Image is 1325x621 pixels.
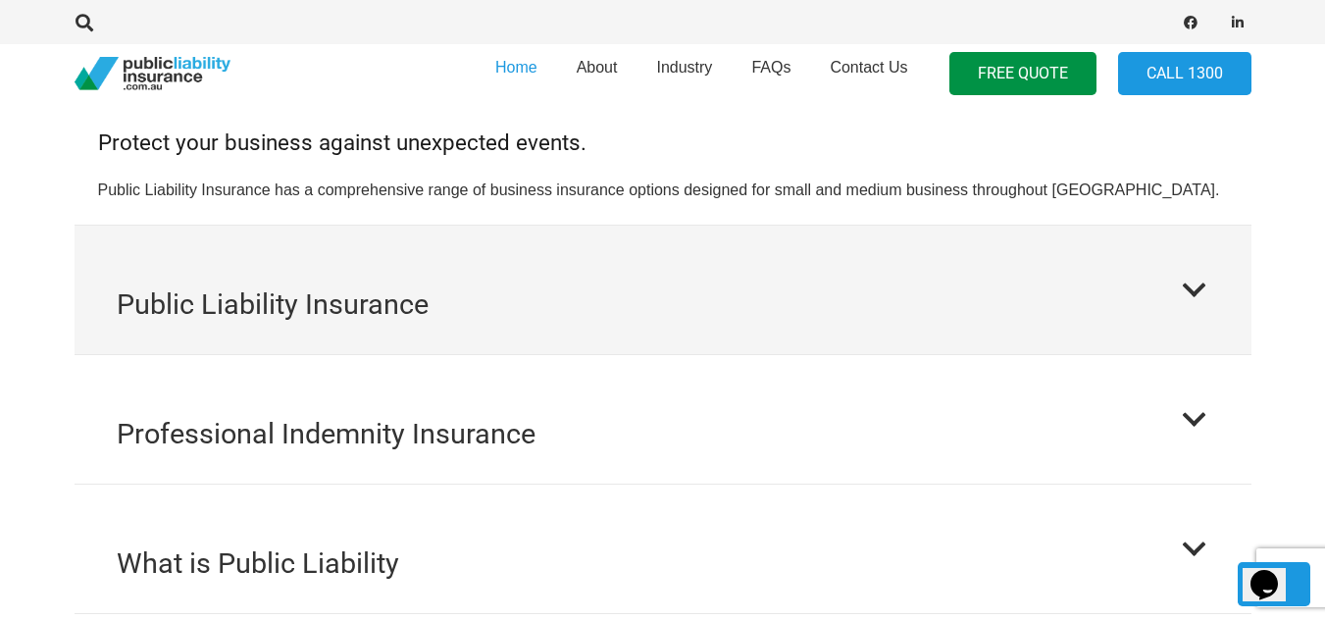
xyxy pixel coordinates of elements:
span: Home [495,59,537,76]
span: Industry [656,59,712,76]
a: FAQs [732,38,810,109]
a: FREE QUOTE [949,52,1096,96]
h2: Professional Indemnity Insurance [117,413,535,455]
button: What is Public Liability [75,485,1251,613]
a: Facebook [1177,9,1204,36]
a: Industry [637,38,732,109]
a: Home [476,38,557,109]
span: Contact Us [830,59,907,76]
iframe: chat widget [1243,543,1305,601]
span: FAQs [751,59,790,76]
a: Search [66,14,105,31]
a: About [557,38,637,109]
a: LinkedIn [1224,9,1251,36]
a: pli_logotransparent [75,57,230,91]
span: About [577,59,618,76]
h2: What is Public Liability [117,543,399,585]
a: Call 1300 [1118,52,1251,96]
button: Public Liability Insurance [75,226,1251,354]
button: Professional Indemnity Insurance [75,355,1251,484]
p: Public Liability Insurance has a comprehensive range of business insurance options designed for s... [98,180,1228,201]
a: Back to top [1238,562,1310,606]
h2: Public Liability Insurance [117,284,429,326]
a: Contact Us [810,38,927,109]
h5: Protect your business against unexpected events. [98,129,1228,156]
